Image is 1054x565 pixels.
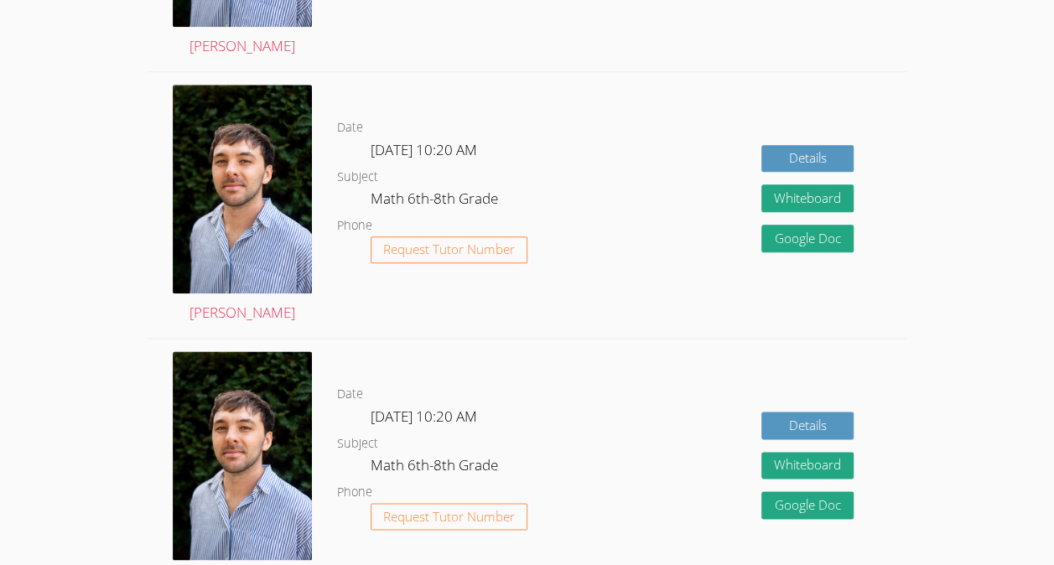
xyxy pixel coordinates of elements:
[371,503,527,531] button: Request Tutor Number
[761,452,854,479] button: Whiteboard
[371,236,527,264] button: Request Tutor Number
[371,454,501,482] dd: Math 6th-8th Grade
[337,384,363,405] dt: Date
[173,85,312,293] img: profile.jpg
[337,482,372,503] dt: Phone
[371,187,501,215] dd: Math 6th-8th Grade
[761,225,854,252] a: Google Doc
[761,184,854,212] button: Whiteboard
[383,511,515,523] span: Request Tutor Number
[371,407,477,426] span: [DATE] 10:20 AM
[337,433,378,454] dt: Subject
[383,243,515,256] span: Request Tutor Number
[761,145,854,173] a: Details
[337,117,363,138] dt: Date
[761,491,854,519] a: Google Doc
[337,215,372,236] dt: Phone
[371,140,477,159] span: [DATE] 10:20 AM
[337,167,378,188] dt: Subject
[173,351,312,560] img: profile.jpg
[761,412,854,439] a: Details
[173,85,312,325] a: [PERSON_NAME]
